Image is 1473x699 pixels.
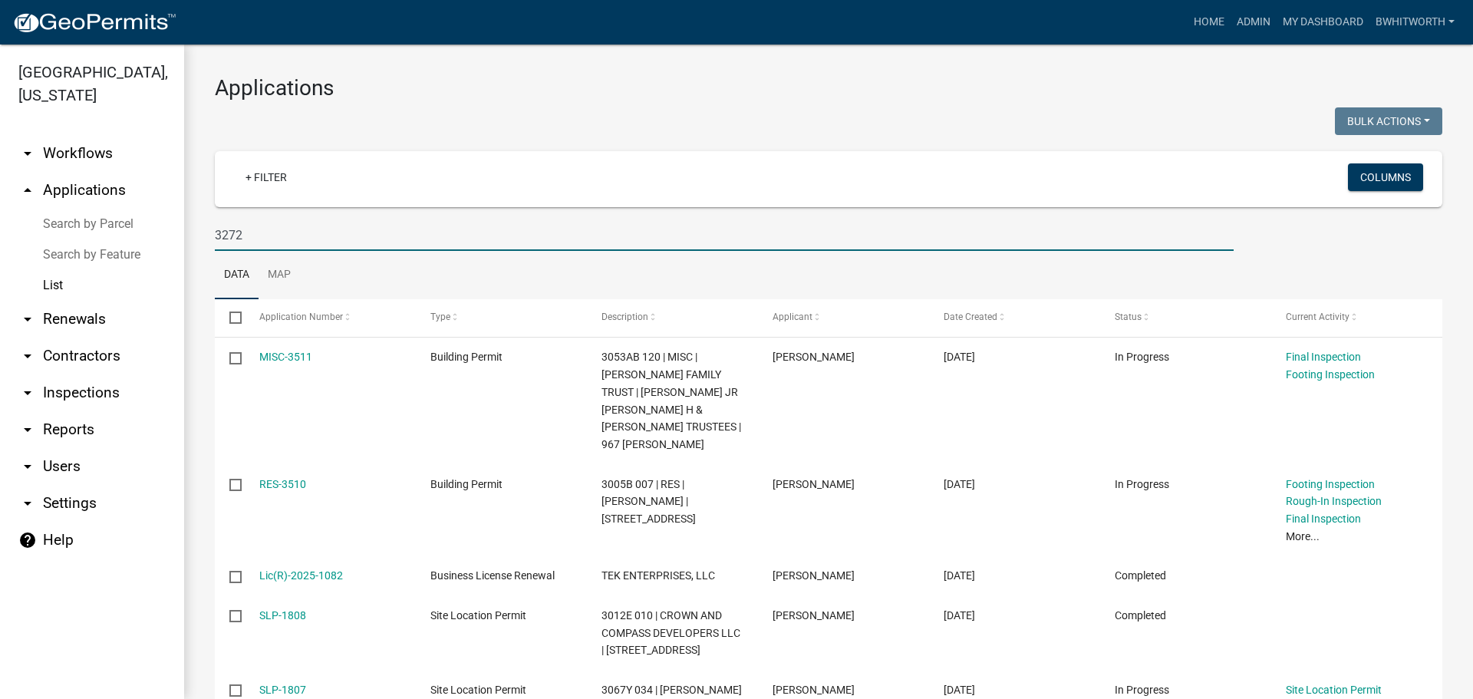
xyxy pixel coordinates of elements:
a: Rough-In Inspection [1286,495,1382,507]
a: My Dashboard [1277,8,1369,37]
span: 3005B 007 | RES | VINCENT GUISETTI | 176 DOWEL CIR [601,478,696,526]
h3: Applications [215,75,1442,101]
datatable-header-cell: Select [215,299,244,336]
span: ARTHUR HANSON [773,351,855,363]
a: SLP-1808 [259,609,306,622]
span: Applicant [773,312,812,322]
span: DAVID KING [773,478,855,490]
span: In Progress [1115,478,1169,490]
input: Search for applications [215,219,1234,251]
i: arrow_drop_down [18,144,37,163]
datatable-header-cell: Application Number [244,299,415,336]
span: 3012E 010 | CROWN AND COMPASS DEVELOPERS LLC | 490 FINALE ST [601,609,740,657]
a: Data [215,251,259,300]
span: Application Number [259,312,343,322]
span: LISA HOWARD [773,609,855,622]
i: arrow_drop_down [18,384,37,402]
a: Site Location Permit [1286,684,1382,696]
a: MISC-3511 [259,351,312,363]
span: Completed [1115,609,1166,622]
i: arrow_drop_down [18,310,37,328]
a: Home [1188,8,1231,37]
a: BWhitworth [1369,8,1461,37]
a: More... [1286,530,1320,542]
i: arrow_drop_down [18,420,37,439]
span: JAMES SHOOK [773,569,855,582]
a: + Filter [233,163,299,191]
span: RICK DOTSON [773,684,855,696]
datatable-header-cell: Description [587,299,758,336]
span: Completed [1115,569,1166,582]
span: 10/07/2025 [944,609,975,622]
span: 10/07/2025 [944,569,975,582]
a: Footing Inspection [1286,478,1375,490]
button: Bulk Actions [1335,107,1442,135]
a: Final Inspection [1286,351,1361,363]
span: 10/06/2025 [944,684,975,696]
span: TEK ENTERPRISES, LLC [601,569,715,582]
datatable-header-cell: Current Activity [1271,299,1442,336]
span: 10/07/2025 [944,351,975,363]
a: Final Inspection [1286,513,1361,525]
button: Columns [1348,163,1423,191]
i: arrow_drop_up [18,181,37,199]
span: Building Permit [430,478,503,490]
span: In Progress [1115,684,1169,696]
datatable-header-cell: Type [415,299,586,336]
span: Building Permit [430,351,503,363]
a: RES-3510 [259,478,306,490]
span: 3053AB 120 | MISC | HANSON FAMILY TRUST | HANSON JR ARTHUR H & JEAN J TRUSTEES | 967 LEMMON LN [601,351,741,450]
datatable-header-cell: Date Created [929,299,1100,336]
a: Lic(R)-2025-1082 [259,569,343,582]
a: Admin [1231,8,1277,37]
a: Footing Inspection [1286,368,1375,381]
i: arrow_drop_down [18,494,37,513]
datatable-header-cell: Status [1100,299,1271,336]
i: arrow_drop_down [18,457,37,476]
a: SLP-1807 [259,684,306,696]
span: Current Activity [1286,312,1349,322]
datatable-header-cell: Applicant [758,299,929,336]
span: Type [430,312,450,322]
span: Business License Renewal [430,569,555,582]
span: Site Location Permit [430,609,526,622]
span: Site Location Permit [430,684,526,696]
span: Date Created [944,312,997,322]
span: 10/07/2025 [944,478,975,490]
span: Status [1115,312,1142,322]
i: help [18,531,37,549]
span: Description [601,312,648,322]
i: arrow_drop_down [18,347,37,365]
span: In Progress [1115,351,1169,363]
a: Map [259,251,300,300]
